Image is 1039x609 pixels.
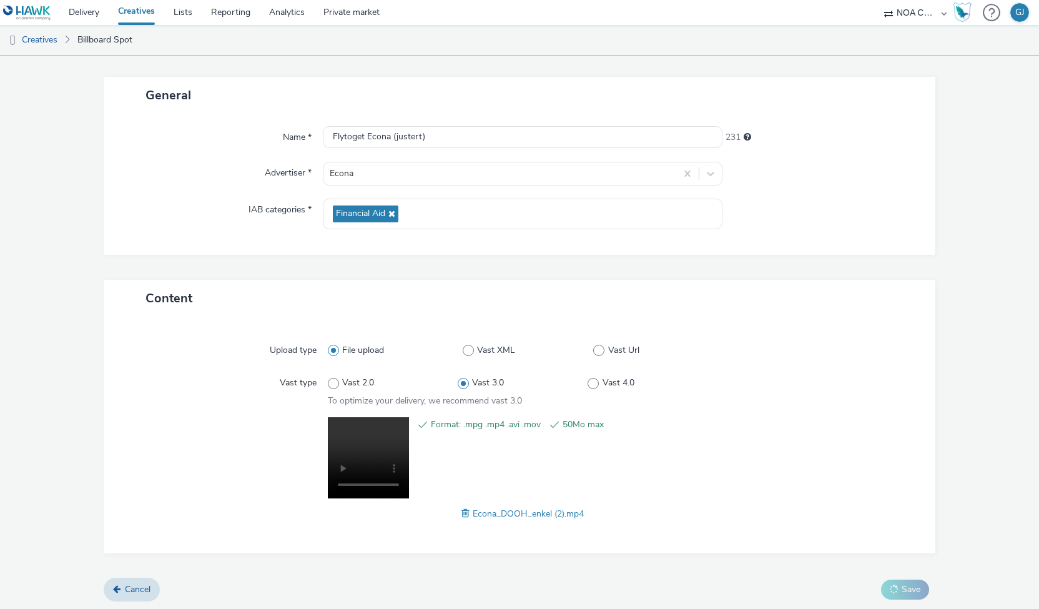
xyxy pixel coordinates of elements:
[1015,3,1025,22] div: GJ
[145,87,191,104] span: General
[265,339,322,357] label: Upload type
[473,508,584,520] span: Econa_DOOH_enkel (2).mp4
[244,199,317,216] label: IAB categories *
[902,583,920,595] span: Save
[744,131,751,144] div: Maximum 255 characters
[145,290,192,307] span: Content
[260,162,317,179] label: Advertiser *
[125,583,150,595] span: Cancel
[953,2,977,22] a: Hawk Academy
[472,377,504,389] span: Vast 3.0
[328,395,522,407] span: To optimize your delivery, we recommend vast 3.0
[603,377,634,389] span: Vast 4.0
[342,377,374,389] span: Vast 2.0
[563,417,672,432] span: 50Mo max
[342,344,384,357] span: File upload
[431,417,541,432] span: Format: .mpg .mp4 .avi .mov
[881,580,929,600] button: Save
[323,126,723,148] input: Name
[336,209,385,219] span: Financial Aid
[3,5,51,21] img: undefined Logo
[275,372,322,389] label: Vast type
[477,344,515,357] span: Vast XML
[726,131,741,144] span: 231
[6,34,19,47] img: dooh
[278,126,317,144] label: Name *
[71,25,139,55] a: Billboard Spot
[104,578,160,602] a: Cancel
[608,344,639,357] span: Vast Url
[953,2,972,22] img: Hawk Academy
